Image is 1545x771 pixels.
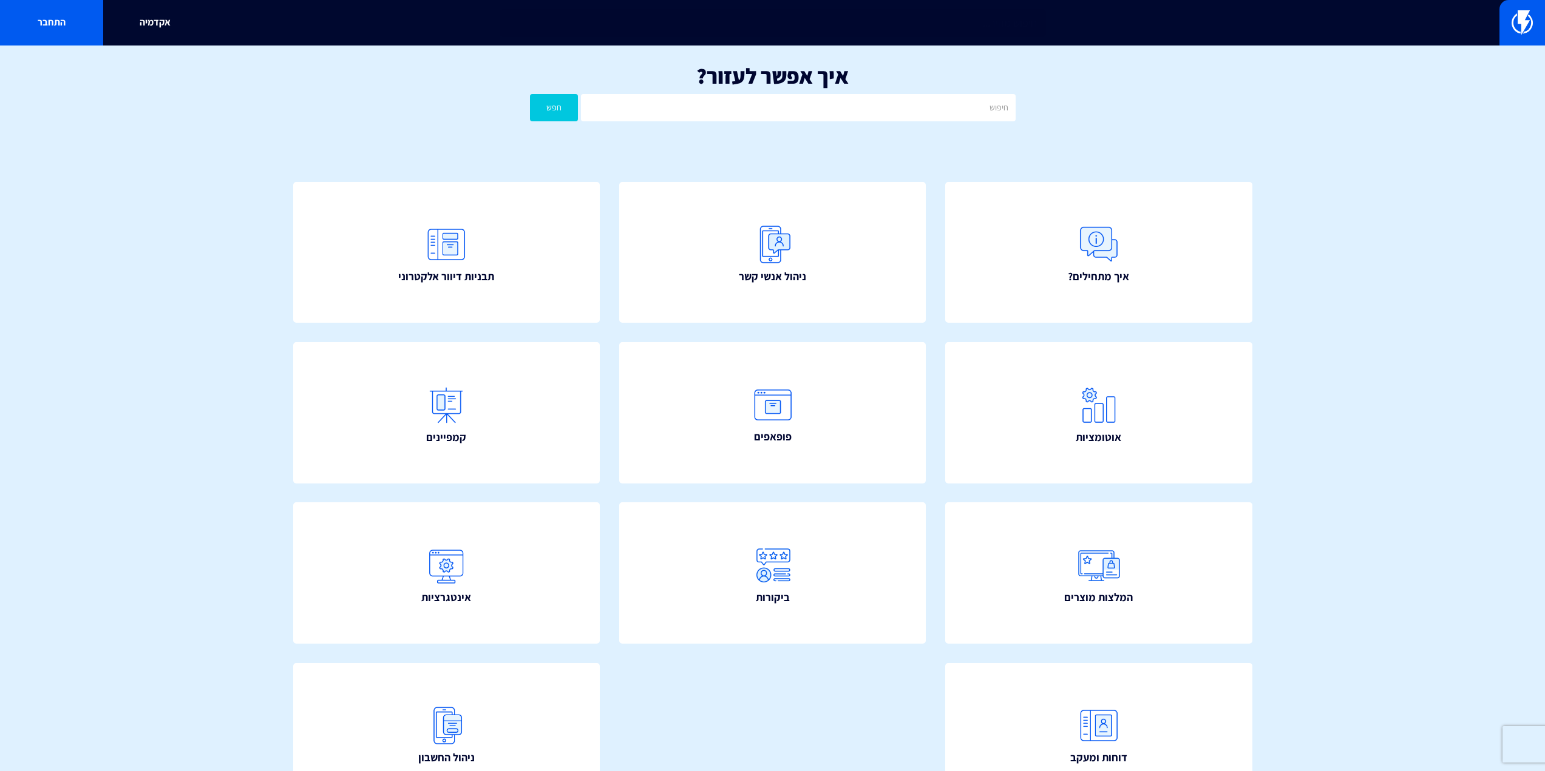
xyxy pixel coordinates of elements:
[619,342,926,483] a: פופאפים
[945,342,1252,483] a: אוטומציות
[756,590,790,605] span: ביקורות
[1070,750,1127,766] span: דוחות ומעקב
[1064,590,1133,605] span: המלצות מוצרים
[426,429,466,445] span: קמפיינים
[293,182,600,323] a: תבניות דיוור אלקטרוני
[581,94,1015,121] input: חיפוש
[945,502,1252,644] a: המלצות מוצרים
[530,94,579,121] button: חפש
[18,64,1527,88] h1: איך אפשר לעזור?
[418,750,475,766] span: ניהול החשבון
[293,342,600,483] a: קמפיינים
[398,269,494,284] span: תבניות דיוור אלקטרוני
[619,182,926,323] a: ניהול אנשי קשר
[945,182,1252,323] a: איך מתחילים?
[293,502,600,644] a: אינטגרציות
[1068,269,1129,284] span: איך מתחילים?
[619,502,926,644] a: ביקורות
[1076,429,1121,445] span: אוטומציות
[500,9,1046,37] input: חיפוש מהיר...
[739,269,806,284] span: ניהול אנשי קשר
[754,429,792,445] span: פופאפים
[421,590,471,605] span: אינטגרציות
